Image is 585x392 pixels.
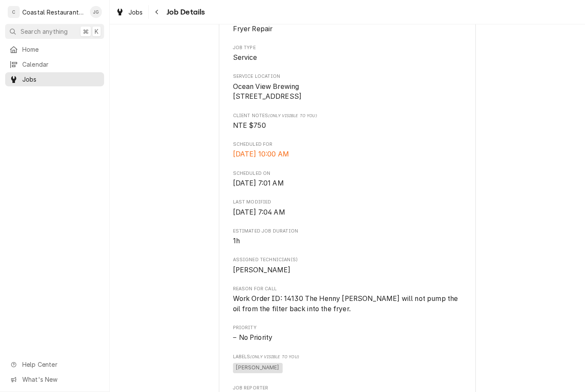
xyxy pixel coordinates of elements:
span: Jobs [22,75,100,84]
span: Priority [233,333,462,343]
a: Calendar [5,57,104,71]
span: (Only Visible to You) [268,113,316,118]
div: C [8,6,20,18]
span: Assigned Technician(s) [233,256,462,263]
span: Last Modified [233,207,462,218]
span: ⌘ [83,27,89,36]
span: Service Type [233,24,462,34]
a: Home [5,42,104,56]
div: Service Location [233,73,462,102]
div: Coastal Restaurant Repair [22,8,85,17]
span: Home [22,45,100,54]
div: Scheduled On [233,170,462,189]
a: Jobs [112,5,146,19]
span: NTE $750 [233,121,266,130]
span: Scheduled On [233,170,462,177]
div: Last Modified [233,199,462,217]
div: Reason For Call [233,286,462,314]
span: Scheduled For [233,141,462,148]
span: Job Details [164,6,205,18]
span: (Only Visible to You) [250,354,298,359]
span: Fryer Repair [233,25,273,33]
span: [object Object] [233,362,462,374]
span: K [95,27,98,36]
span: Estimated Job Duration [233,236,462,246]
div: Estimated Job Duration [233,228,462,246]
button: Navigate back [150,5,164,19]
span: Jobs [128,8,143,17]
span: Scheduled On [233,178,462,189]
span: Last Modified [233,199,462,206]
span: [PERSON_NAME] [233,266,291,274]
span: Scheduled For [233,149,462,159]
span: [object Object] [233,121,462,131]
div: Job Type [233,44,462,63]
div: [object Object] [233,112,462,131]
div: Service Type [233,15,462,34]
div: JG [90,6,102,18]
span: Ocean View Brewing [STREET_ADDRESS] [233,83,302,101]
span: 1h [233,237,240,245]
a: Go to Help Center [5,357,104,371]
span: Service Location [233,73,462,80]
span: [DATE] 10:00 AM [233,150,289,158]
span: Reason For Call [233,294,462,314]
a: Jobs [5,72,104,86]
span: Job Type [233,44,462,51]
span: Client Notes [233,112,462,119]
span: Search anything [21,27,68,36]
span: [DATE] 7:01 AM [233,179,284,187]
button: Search anything⌘K [5,24,104,39]
div: James Gatton's Avatar [90,6,102,18]
span: Priority [233,324,462,331]
span: Job Type [233,53,462,63]
span: Help Center [22,360,99,369]
div: Scheduled For [233,141,462,159]
span: Work Order ID: 14130 The Henny [PERSON_NAME] will not pump the oil from the filter back into the ... [233,295,460,313]
span: What's New [22,375,99,384]
span: Estimated Job Duration [233,228,462,235]
span: [PERSON_NAME] [233,363,283,373]
span: Assigned Technician(s) [233,265,462,275]
span: Reason For Call [233,286,462,292]
span: Service Location [233,82,462,102]
a: Go to What's New [5,372,104,386]
div: No Priority [233,333,462,343]
span: [DATE] 7:04 AM [233,208,285,216]
div: Assigned Technician(s) [233,256,462,275]
div: Priority [233,324,462,343]
span: Service [233,53,257,62]
span: Labels [233,354,462,360]
span: Calendar [22,60,100,69]
div: [object Object] [233,354,462,374]
span: Job Reporter [233,385,462,392]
